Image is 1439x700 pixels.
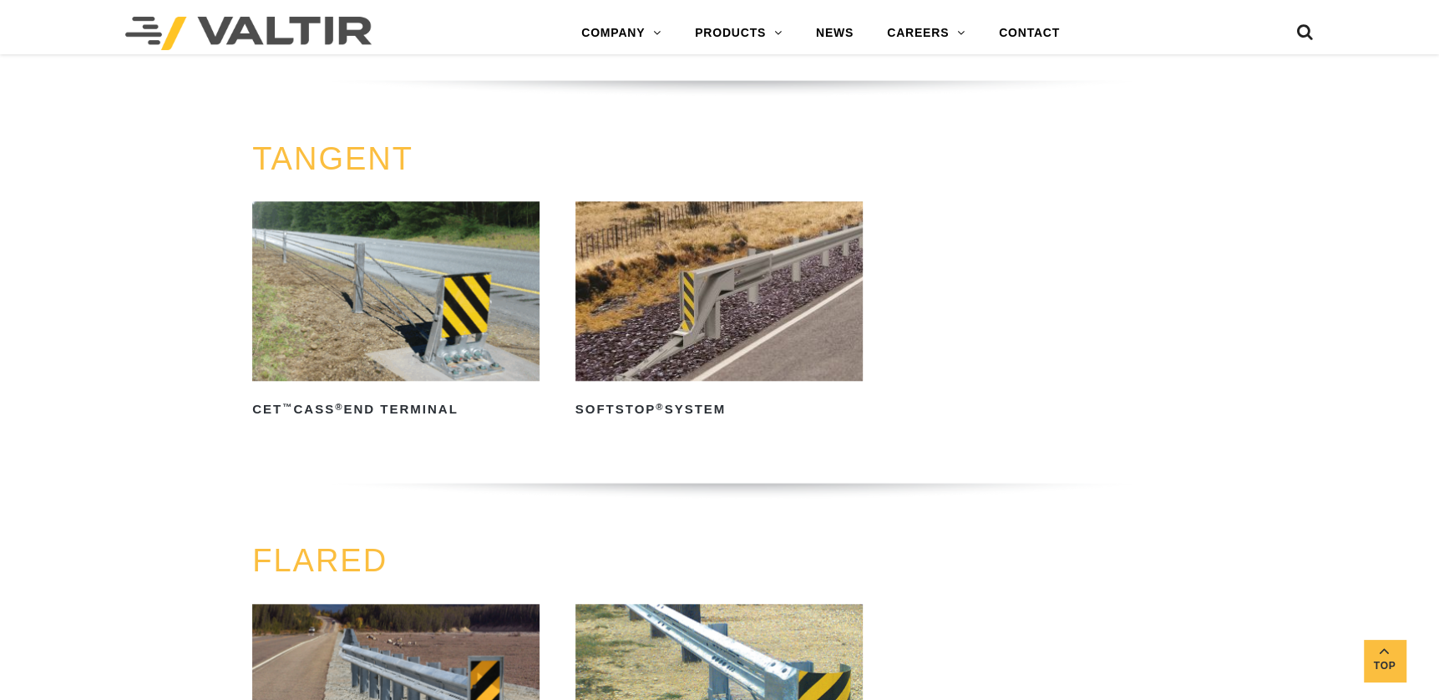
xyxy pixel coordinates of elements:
[575,396,863,423] h2: SoftStop System
[982,17,1077,50] a: CONTACT
[282,402,293,412] sup: ™
[335,402,343,412] sup: ®
[575,201,863,381] img: SoftStop System End Terminal
[575,201,863,422] a: SoftStop®System
[125,17,372,50] img: Valtir
[565,17,678,50] a: COMPANY
[678,17,799,50] a: PRODUCTS
[799,17,870,50] a: NEWS
[870,17,982,50] a: CAREERS
[1364,657,1406,676] span: Top
[252,141,413,176] a: TANGENT
[656,402,664,412] sup: ®
[252,201,540,422] a: CET™CASS®End Terminal
[252,543,388,578] a: FLARED
[252,396,540,423] h2: CET CASS End Terminal
[1364,640,1406,682] a: Top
